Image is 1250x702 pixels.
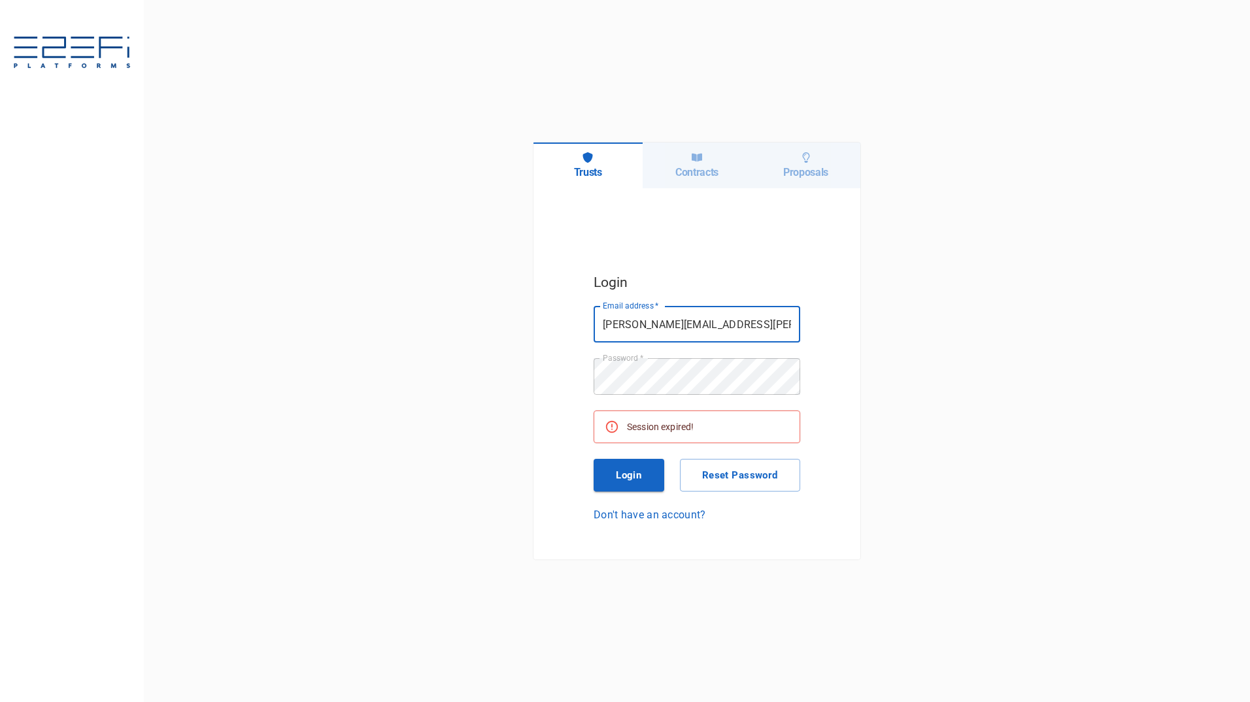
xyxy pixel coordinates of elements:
[680,459,800,492] button: Reset Password
[675,166,718,178] h6: Contracts
[594,507,800,522] a: Don't have an account?
[783,166,828,178] h6: Proposals
[594,459,664,492] button: Login
[574,166,602,178] h6: Trusts
[13,37,131,71] img: E2EFiPLATFORMS-7f06cbf9.svg
[603,352,643,363] label: Password
[603,300,659,311] label: Email address
[627,415,694,439] div: Session expired!
[594,271,800,293] h5: Login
